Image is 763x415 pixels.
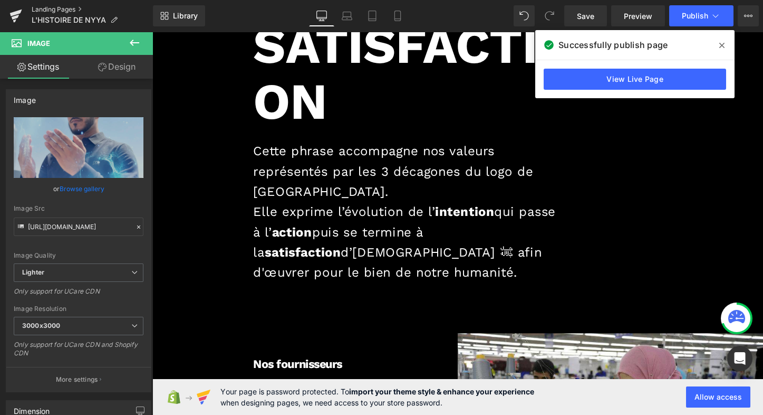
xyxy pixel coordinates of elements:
[14,341,143,364] div: Only support for UCare CDN and Shopify CDN
[105,115,426,178] p: Cette phrase accompagne nos valeurs représentés par les 3 décagones du logo de [GEOGRAPHIC_DATA].
[385,5,410,26] a: Mobile
[349,387,534,396] strong: import your theme style & enhance your experience
[14,205,143,212] div: Image Src
[296,181,358,196] strong: intention
[14,183,143,194] div: or
[125,202,167,217] strong: action
[22,268,44,276] b: Lighter
[611,5,665,26] a: Preview
[32,16,106,24] span: L'HISTOIRE DE NYYA
[56,375,98,384] p: More settings
[22,322,60,329] b: 3000x3000
[27,39,50,48] span: Image
[173,11,198,21] span: Library
[334,5,360,26] a: Laptop
[514,5,535,26] button: Undo
[60,180,104,198] a: Browse gallery
[558,39,668,51] span: Successfully publish page
[577,11,594,22] span: Save
[105,342,319,354] h1: Nos fournisseurs
[669,5,733,26] button: Publish
[360,5,385,26] a: Tablet
[682,12,708,20] span: Publish
[727,346,752,371] div: Open Intercom Messenger
[738,5,759,26] button: More
[14,218,143,236] input: Link
[309,5,334,26] a: Desktop
[544,69,726,90] a: View Live Page
[14,305,143,313] div: Image Resolution
[79,55,155,79] a: Design
[153,5,205,26] a: New Library
[539,5,560,26] button: Redo
[118,223,197,238] strong: satisfaction
[14,90,36,105] div: Image
[220,386,534,408] span: Your page is password protected. To when designing pages, we need access to your store password.
[14,287,143,303] div: Only support for UCare CDN
[6,367,151,392] button: More settings
[32,5,153,14] a: Landing Pages
[105,178,426,262] p: Elle exprime l’évolution de l’ qui passe à l’ puis se termine à la d’[DEMOGRAPHIC_DATA] ﷻ afin d'...
[14,252,143,259] div: Image Quality
[686,386,750,408] button: Allow access
[624,11,652,22] span: Preview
